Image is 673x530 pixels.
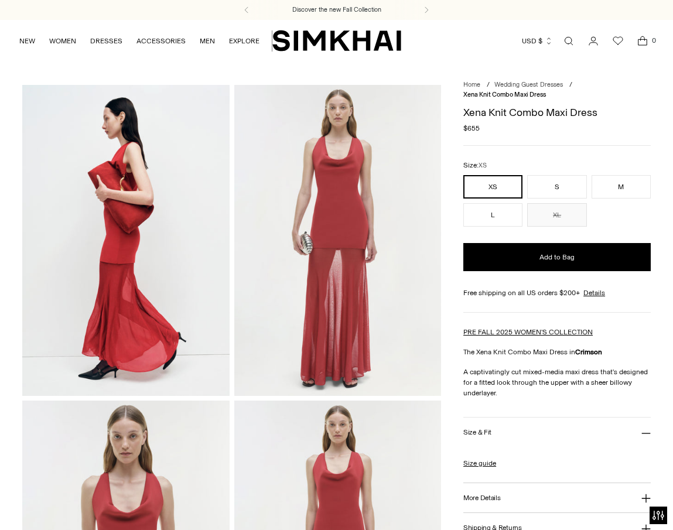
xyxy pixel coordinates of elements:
[463,243,651,271] button: Add to Bag
[22,85,230,395] img: Xena Knit Combo Maxi Dress
[487,80,490,90] div: /
[463,80,651,100] nav: breadcrumbs
[463,458,496,469] a: Size guide
[592,175,651,199] button: M
[648,35,659,46] span: 0
[463,175,522,199] button: XS
[494,81,563,88] a: Wedding Guest Dresses
[527,175,586,199] button: S
[463,494,500,502] h3: More Details
[583,288,605,298] a: Details
[463,203,522,227] button: L
[606,29,630,53] a: Wishlist
[631,29,654,53] a: Open cart modal
[539,252,575,262] span: Add to Bag
[463,367,651,398] p: A captivatingly cut mixed-media maxi dress that's designed for a fitted look through the upper wi...
[463,288,651,298] div: Free shipping on all US orders $200+
[463,429,491,436] h3: Size & Fit
[229,28,259,54] a: EXPLORE
[136,28,186,54] a: ACCESSORIES
[463,160,487,171] label: Size:
[582,29,605,53] a: Go to the account page
[575,348,602,356] strong: Crimson
[463,347,651,357] p: The Xena Knit Combo Maxi Dress in
[292,5,381,15] a: Discover the new Fall Collection
[463,123,480,134] span: $655
[90,28,122,54] a: DRESSES
[234,85,442,395] img: Xena Knit Combo Maxi Dress
[463,107,651,118] h1: Xena Knit Combo Maxi Dress
[557,29,580,53] a: Open search modal
[463,328,593,336] a: PRE FALL 2025 WOMEN'S COLLECTION
[200,28,215,54] a: MEN
[463,483,651,513] button: More Details
[569,80,572,90] div: /
[527,203,586,227] button: XL
[272,29,401,52] a: SIMKHAI
[19,28,35,54] a: NEW
[49,28,76,54] a: WOMEN
[522,28,553,54] button: USD $
[463,81,480,88] a: Home
[479,162,487,169] span: XS
[463,91,546,98] span: Xena Knit Combo Maxi Dress
[463,418,651,447] button: Size & Fit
